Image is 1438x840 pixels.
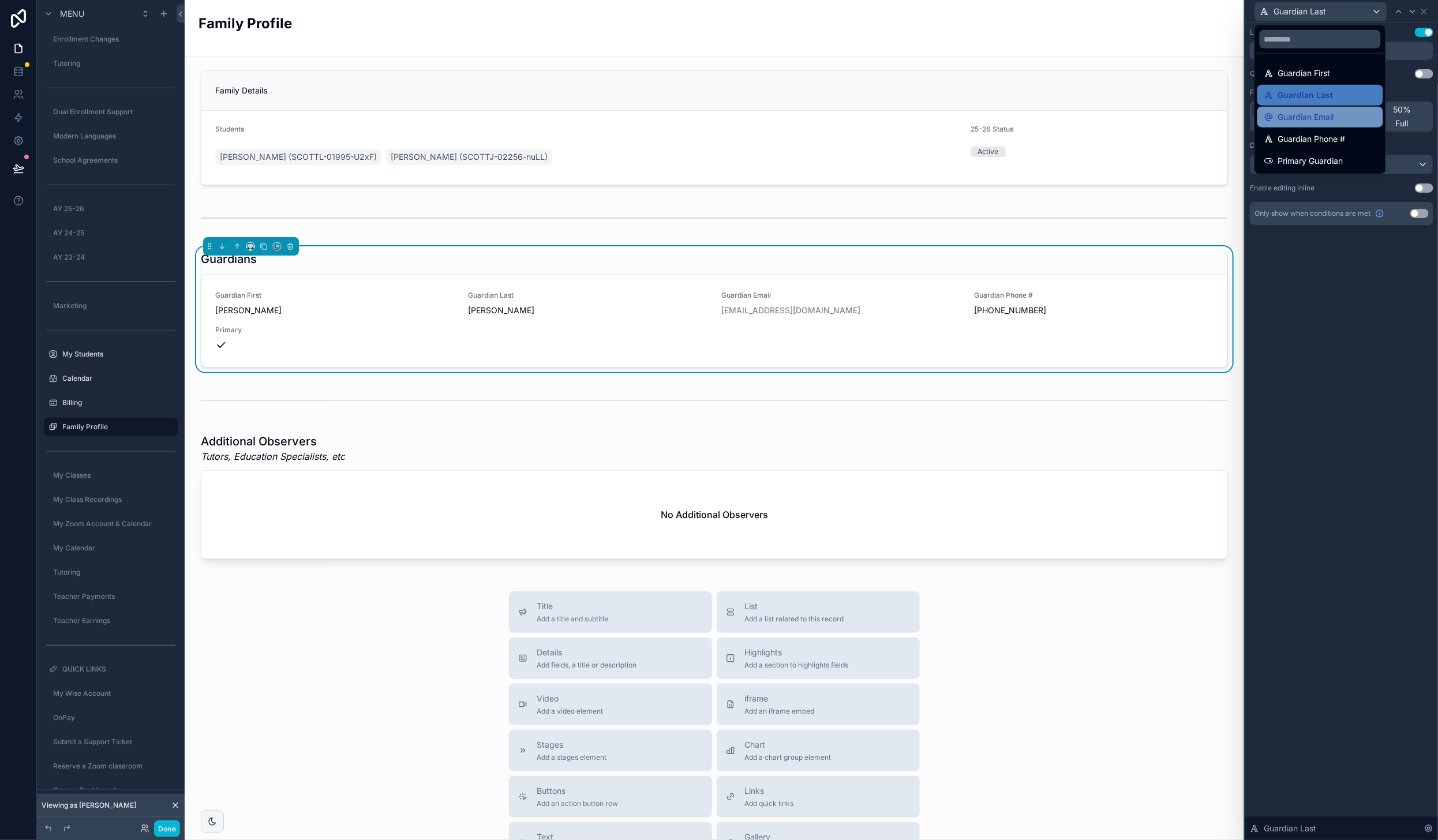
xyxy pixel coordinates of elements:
[53,471,175,480] label: My Classes
[1278,132,1346,146] span: Guardian Phone #
[537,785,618,797] span: Buttons
[53,253,175,262] label: AY 23-24
[975,291,1214,300] span: Guardian Phone #
[53,132,175,141] label: Modern Languages
[44,466,178,485] a: My Classes
[53,689,175,698] label: My Wise Account
[53,228,175,238] label: AY 24-25
[721,305,860,316] a: [EMAIL_ADDRESS][DOMAIN_NAME]
[744,739,831,751] span: Chart
[537,601,608,612] span: Title
[215,305,455,316] span: [PERSON_NAME]
[53,301,175,310] label: Marketing
[44,151,178,170] a: School Agreements
[717,730,920,771] button: ChartAdd a chart group element
[717,776,920,817] button: LinksAdd quick links
[721,291,961,300] span: Guardian Email
[744,647,848,658] span: Highlights
[44,54,178,73] a: Tutoring
[44,660,178,678] a: QUICK LINKS
[53,107,175,117] label: Dual Enrollment Support
[44,612,178,630] a: Teacher Earnings
[44,200,178,218] a: AY 25-26
[154,820,180,837] button: Done
[509,637,712,679] button: DetailsAdd fields, a title or description
[215,291,455,300] span: Guardian First
[62,398,175,407] label: Billing
[44,297,178,315] a: Marketing
[62,374,175,383] label: Calendar
[62,350,175,359] label: My Students
[53,713,175,722] label: OnPay
[1278,154,1343,168] span: Primary Guardian
[537,739,606,751] span: Stages
[44,418,178,436] a: Family Profile
[53,519,175,528] label: My Zoom Account & Calendar
[44,369,178,388] a: Calendar
[537,753,606,762] span: Add a stages element
[469,305,708,316] span: [PERSON_NAME]
[744,661,848,670] span: Add a section to highlights fields
[537,707,603,716] span: Add a video element
[53,616,175,625] label: Teacher Earnings
[469,291,708,300] span: Guardian Last
[44,515,178,533] a: My Zoom Account & Calendar
[53,737,175,747] label: Submit a Support Ticket
[1278,66,1331,80] span: Guardian First
[537,693,603,704] span: Video
[44,30,178,48] a: Enrollment Changes
[717,637,920,679] button: HighlightsAdd a section to highlights fields
[44,127,178,145] a: Modern Languages
[53,35,175,44] label: Enrollment Changes
[201,251,257,267] h1: Guardians
[44,393,178,412] a: Billing
[744,614,844,624] span: Add a list related to this record
[53,204,175,213] label: AY 25-26
[717,591,920,633] button: ListAdd a list related to this record
[744,753,831,762] span: Add a chart group element
[44,224,178,242] a: AY 24-25
[744,601,844,612] span: List
[509,730,712,771] button: StagesAdd a stages element
[744,785,793,797] span: Links
[53,786,175,795] label: Canvas Dashboard
[975,305,1214,316] span: [PHONE_NUMBER]
[44,539,178,557] a: My Calendar
[44,248,178,267] a: AY 23-24
[44,103,178,121] a: Dual Enrollment Support
[53,592,175,601] label: Teacher Payments
[537,614,608,624] span: Add a title and subtitle
[53,568,175,577] label: Tutoring
[44,345,178,363] a: My Students
[44,587,178,606] a: Teacher Payments
[537,799,618,808] span: Add an action button row
[53,762,175,771] label: Reserve a Zoom classroom
[62,665,175,674] label: QUICK LINKS
[744,693,814,704] span: iframe
[53,543,175,553] label: My Calendar
[717,684,920,725] button: iframeAdd an iframe embed
[1278,110,1334,124] span: Guardian Email
[744,707,814,716] span: Add an iframe embed
[62,422,171,432] label: Family Profile
[53,156,175,165] label: School Agreements
[53,59,175,68] label: Tutoring
[537,661,636,670] span: Add fields, a title or description
[215,325,455,335] span: Primary
[199,14,292,33] h2: Family Profile
[53,495,175,504] label: My Class Recordings
[509,684,712,725] button: VideoAdd a video element
[44,563,178,582] a: Tutoring
[44,490,178,509] a: My Class Recordings
[509,591,712,633] button: TitleAdd a title and subtitle
[1278,88,1334,102] span: Guardian Last
[537,647,636,658] span: Details
[60,8,84,20] span: Menu
[744,799,793,808] span: Add quick links
[509,776,712,817] button: ButtonsAdd an action button row
[42,801,136,810] span: Viewing as [PERSON_NAME]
